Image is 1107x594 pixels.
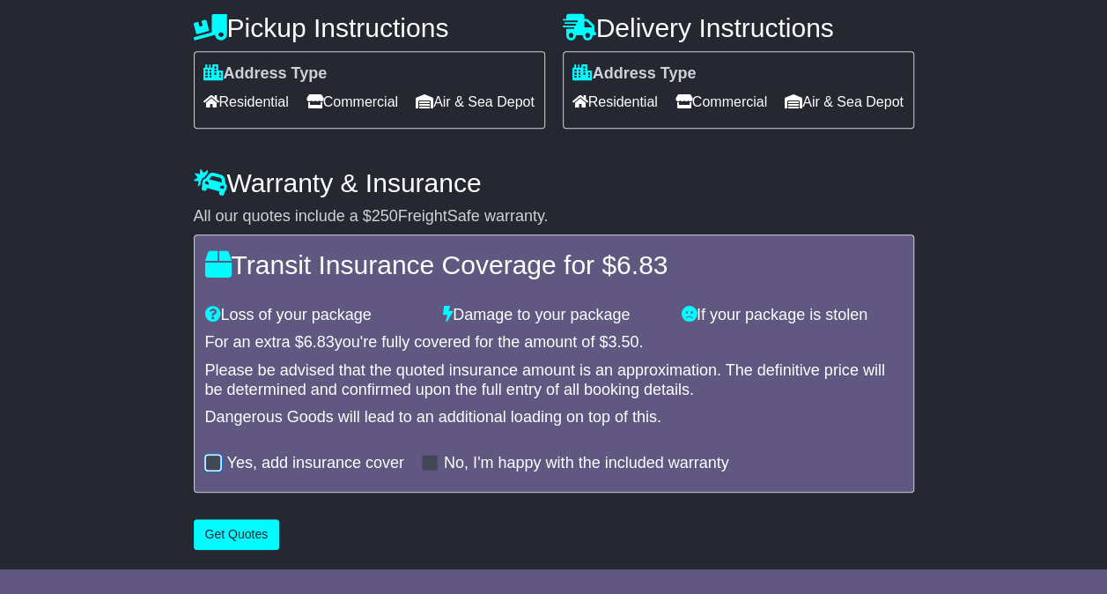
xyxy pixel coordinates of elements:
div: Loss of your package [196,306,435,325]
h4: Delivery Instructions [563,13,914,42]
span: Residential [203,88,289,115]
div: Damage to your package [434,306,673,325]
label: Address Type [572,64,697,84]
span: 3.50 [608,333,638,351]
span: 250 [372,207,398,225]
div: Please be advised that the quoted insurance amount is an approximation. The definitive price will... [205,361,903,399]
label: No, I'm happy with the included warranty [444,454,729,473]
span: 6.83 [616,250,668,279]
span: Residential [572,88,658,115]
label: Yes, add insurance cover [227,454,404,473]
h4: Pickup Instructions [194,13,545,42]
h4: Transit Insurance Coverage for $ [205,250,903,279]
span: 6.83 [304,333,335,351]
h4: Warranty & Insurance [194,168,914,197]
div: Dangerous Goods will lead to an additional loading on top of this. [205,408,903,427]
div: For an extra $ you're fully covered for the amount of $ . [205,333,903,353]
button: Get Quotes [194,519,280,550]
span: Air & Sea Depot [416,88,535,115]
span: Air & Sea Depot [785,88,904,115]
label: Address Type [203,64,328,84]
div: If your package is stolen [673,306,911,325]
span: Commercial [306,88,398,115]
div: All our quotes include a $ FreightSafe warranty. [194,207,914,226]
span: Commercial [675,88,767,115]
